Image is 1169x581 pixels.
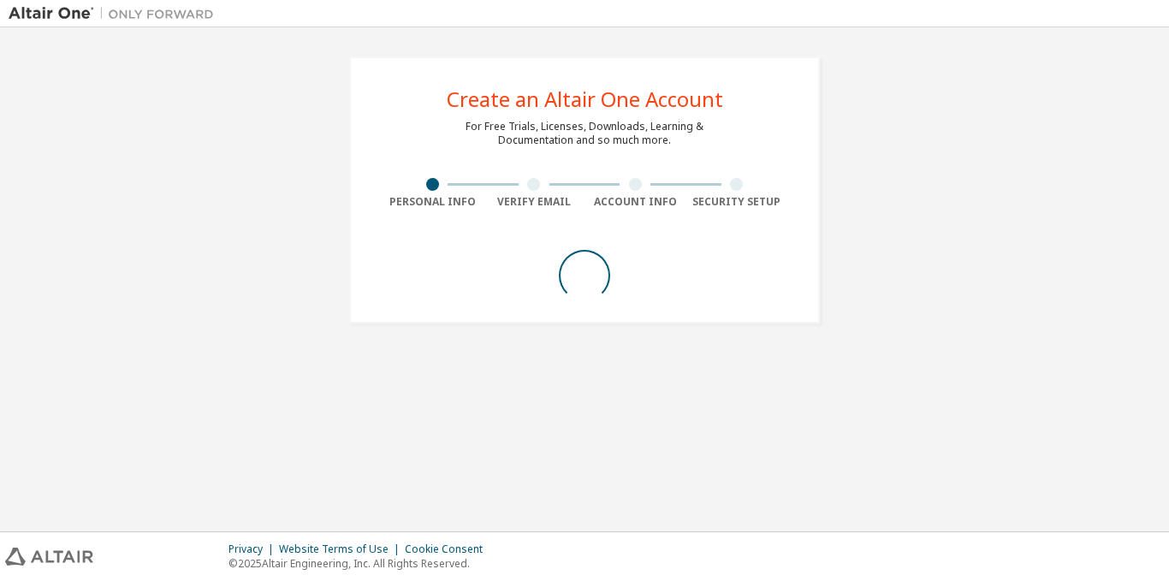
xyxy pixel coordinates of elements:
[228,542,279,556] div: Privacy
[447,89,723,110] div: Create an Altair One Account
[584,195,686,209] div: Account Info
[228,556,493,571] p: © 2025 Altair Engineering, Inc. All Rights Reserved.
[9,5,223,22] img: Altair One
[382,195,484,209] div: Personal Info
[466,120,703,147] div: For Free Trials, Licenses, Downloads, Learning & Documentation and so much more.
[279,542,405,556] div: Website Terms of Use
[484,195,585,209] div: Verify Email
[405,542,493,556] div: Cookie Consent
[686,195,788,209] div: Security Setup
[5,548,93,566] img: altair_logo.svg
